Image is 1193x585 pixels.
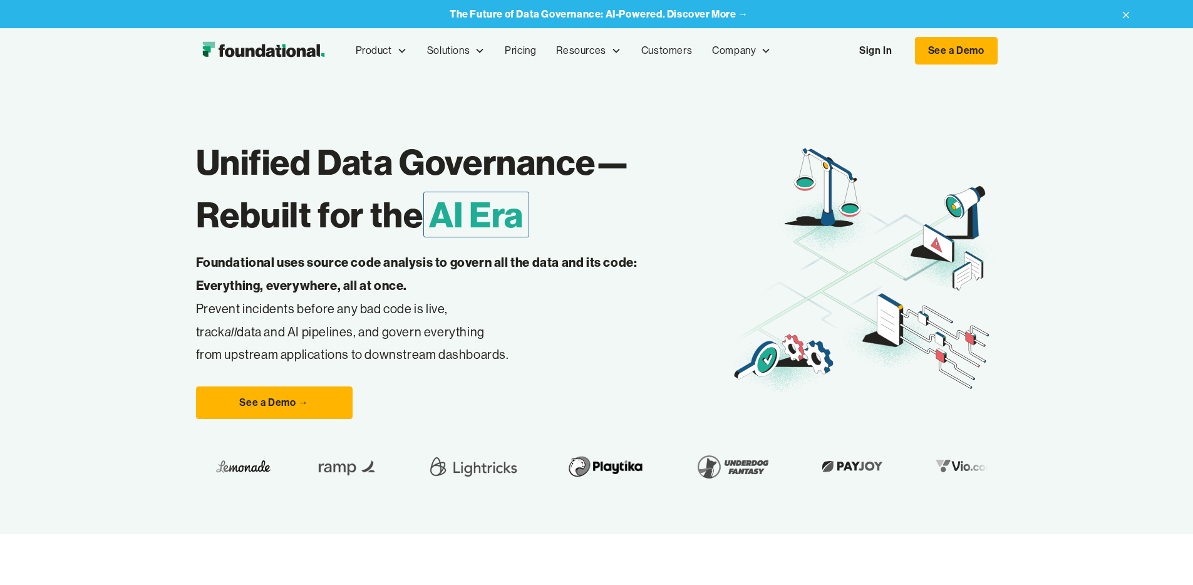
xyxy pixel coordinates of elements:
img: Lemonade [215,457,269,476]
a: Sign In [847,38,904,64]
h1: Unified Data Governance— Rebuilt for the [196,136,730,241]
div: Company [712,43,756,59]
em: all [225,324,237,339]
img: Ramp [309,449,385,484]
a: See a Demo → [196,386,353,419]
img: Foundational Logo [196,38,331,63]
div: Resources [556,43,606,59]
iframe: Chat Widget [968,440,1193,585]
a: home [196,38,331,63]
img: Payjoy [815,457,889,476]
div: Solutions [427,43,470,59]
a: Pricing [495,30,546,71]
img: Vio.com [929,457,1001,476]
div: Resources [546,30,631,71]
a: Customers [631,30,702,71]
img: Underdog Fantasy [689,449,775,484]
p: Prevent incidents before any bad code is live, track data and AI pipelines, and govern everything... [196,251,677,366]
a: The Future of Data Governance: AI-Powered. Discover More → [450,8,748,20]
img: Playtika [560,449,649,484]
strong: Foundational uses source code analysis to govern all the data and its code: Everything, everywher... [196,254,638,293]
div: Company [702,30,781,71]
div: Solutions [417,30,495,71]
span: AI Era [423,192,530,237]
div: Product [356,43,392,59]
img: Lightricks [425,449,520,484]
div: Widget de chat [968,440,1193,585]
div: Product [346,30,417,71]
a: See a Demo [915,37,998,65]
